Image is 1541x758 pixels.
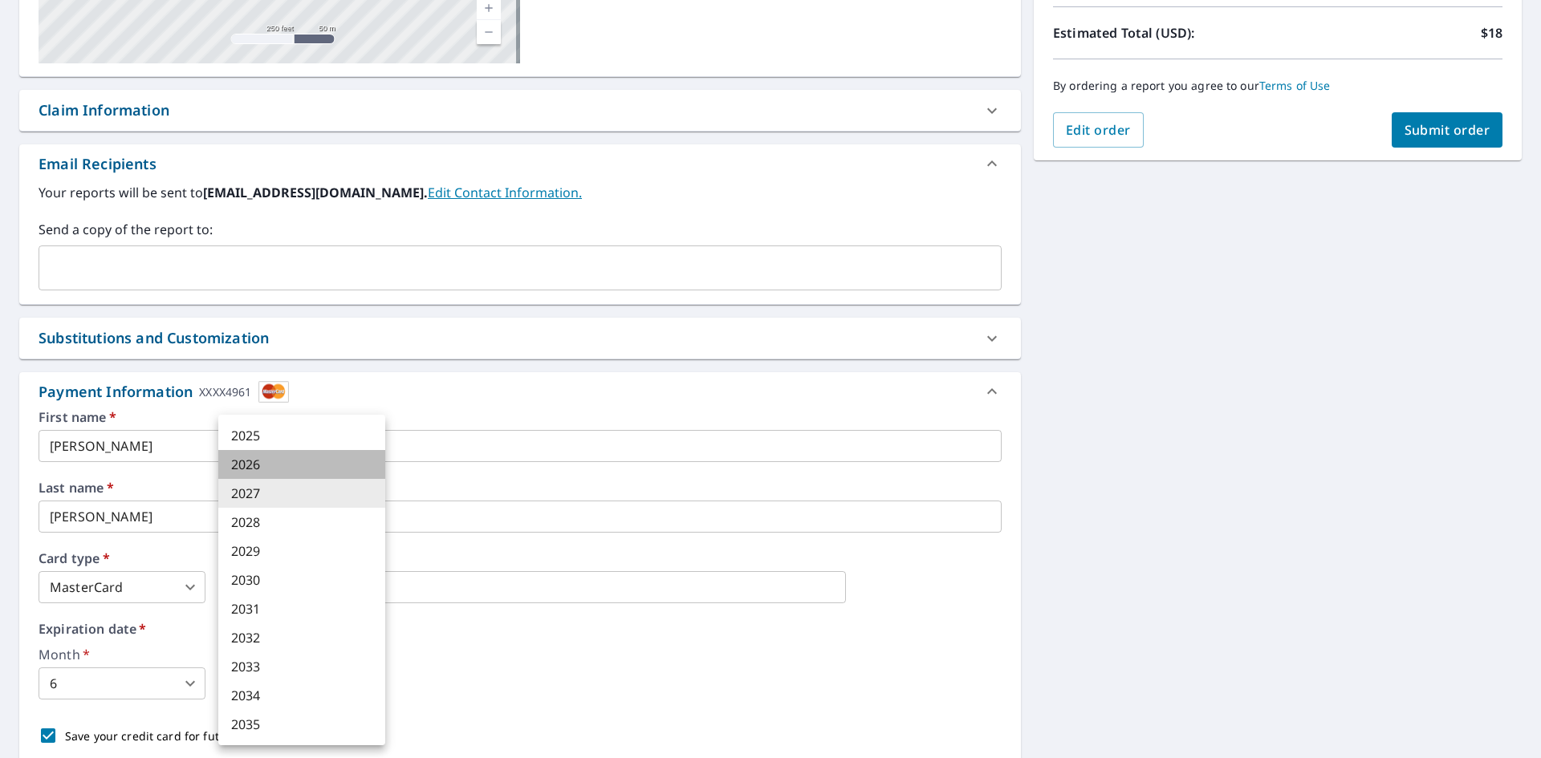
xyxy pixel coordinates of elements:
li: 2029 [218,537,385,565]
li: 2025 [218,421,385,450]
li: 2034 [218,681,385,710]
li: 2035 [218,710,385,739]
li: 2026 [218,450,385,479]
li: 2031 [218,594,385,623]
li: 2032 [218,623,385,652]
li: 2028 [218,508,385,537]
li: 2033 [218,652,385,681]
li: 2027 [218,479,385,508]
li: 2030 [218,565,385,594]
